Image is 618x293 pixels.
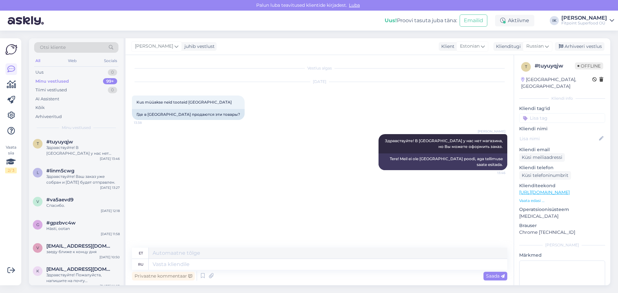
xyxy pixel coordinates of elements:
span: Estonian [460,43,480,50]
input: Lisa nimi [520,135,598,142]
img: Askly Logo [5,43,17,56]
div: Здравствуйте! Пожалуйста, напишите на почту [DOMAIN_NAME][EMAIL_ADDRESS][DOMAIN_NAME] — команда, ... [46,272,120,284]
div: 99+ [103,78,117,85]
span: Otsi kliente [40,44,66,51]
div: # tuyuyqjw [535,62,575,70]
span: v [36,245,39,250]
div: Küsi meiliaadressi [519,153,565,162]
div: [DATE] 10:50 [99,255,120,260]
div: juhib vestlust [182,43,215,50]
p: Kliendi tag'id [519,105,605,112]
div: Tere! Meil ​​ei ole [GEOGRAPHIC_DATA] poodi, aga tellimuse saate esitada. [379,153,507,170]
p: Kliendi nimi [519,125,605,132]
div: Privaatne kommentaar [132,272,195,280]
span: [PERSON_NAME] [135,43,173,50]
div: Socials [103,57,118,65]
div: Klienditugi [493,43,521,50]
p: Märkmed [519,252,605,259]
div: Proovi tasuta juba täna: [385,17,457,24]
span: Luba [347,2,362,8]
div: Fitpoint Superfood OÜ [561,21,607,26]
div: 0 [108,87,117,93]
p: Kliendi email [519,146,605,153]
div: [DATE] 10:23 [100,284,120,288]
span: v [36,199,39,204]
span: t [525,64,527,69]
div: [DATE] [132,79,507,85]
b: Uus! [385,17,397,23]
p: Vaata edasi ... [519,198,605,204]
div: ru [138,259,144,270]
p: Kliendi telefon [519,164,605,171]
span: #gpzbvc4w [46,220,76,226]
div: заеду ближе к концу дня [46,249,120,255]
div: Где в [GEOGRAPHIC_DATA] продаются эти товары? [132,109,245,120]
p: Klienditeekond [519,182,605,189]
div: Aktiivne [495,15,534,26]
span: #linm5cwg [46,168,74,174]
span: l [37,170,39,175]
div: Web [67,57,78,65]
p: [MEDICAL_DATA] [519,213,605,220]
div: Arhiveeri vestlus [555,42,604,51]
div: [DATE] 11:58 [101,232,120,236]
span: #tuyuyqjw [46,139,73,145]
span: #va5aevd9 [46,197,73,203]
span: Kus müüakse neid tooteid [GEOGRAPHIC_DATA] [136,100,232,105]
span: Russian [526,43,544,50]
span: 13:46 [481,170,505,175]
span: Offline [575,62,603,69]
div: 0 [108,69,117,76]
span: Здравствуйте! В [GEOGRAPHIC_DATA] у нас нет магазина, но Вы можете оформить заказ. [385,138,504,149]
div: Hästi, ootan [46,226,120,232]
div: [GEOGRAPHIC_DATA], [GEOGRAPHIC_DATA] [521,76,592,90]
div: [DATE] 12:18 [101,208,120,213]
div: Tiimi vestlused [35,87,67,93]
div: [DATE] 13:46 [100,156,120,161]
div: Arhiveeritud [35,114,62,120]
div: AI Assistent [35,96,59,102]
div: Спасибо. [46,203,120,208]
div: Здравствуйте! Ваш заказ уже собран и [DATE] будет отправлен. [46,174,120,185]
span: k [36,269,39,273]
div: Kliendi info [519,96,605,101]
div: All [34,57,42,65]
p: Operatsioonisüsteem [519,206,605,213]
span: t [37,141,39,146]
input: Lisa tag [519,113,605,123]
div: Vestlus algas [132,65,507,71]
a: [URL][DOMAIN_NAME] [519,189,570,195]
div: Klient [439,43,454,50]
span: g [36,222,39,227]
div: Здравствуйте! В [GEOGRAPHIC_DATA] у нас нет магазина, но Вы можете оформить заказ. [46,145,120,156]
div: [PERSON_NAME] [561,15,607,21]
div: 2 / 3 [5,168,17,173]
div: [PERSON_NAME] [519,242,605,248]
span: Minu vestlused [62,125,91,131]
span: Saada [486,273,505,279]
span: 13:38 [134,120,158,125]
div: Vaata siia [5,144,17,173]
span: vast1961@gmail.com [46,243,113,249]
span: [PERSON_NAME] [478,129,505,134]
a: [PERSON_NAME]Fitpoint Superfood OÜ [561,15,614,26]
button: Emailid [460,14,487,27]
p: Brauser [519,222,605,229]
div: IK [550,16,559,25]
div: [DATE] 13:27 [100,185,120,190]
span: keithstr36@gmail.com [46,266,113,272]
div: Kõik [35,105,45,111]
div: et [139,248,143,259]
div: Küsi telefoninumbrit [519,171,571,180]
p: Chrome [TECHNICAL_ID] [519,229,605,236]
div: Minu vestlused [35,78,69,85]
div: Uus [35,69,43,76]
